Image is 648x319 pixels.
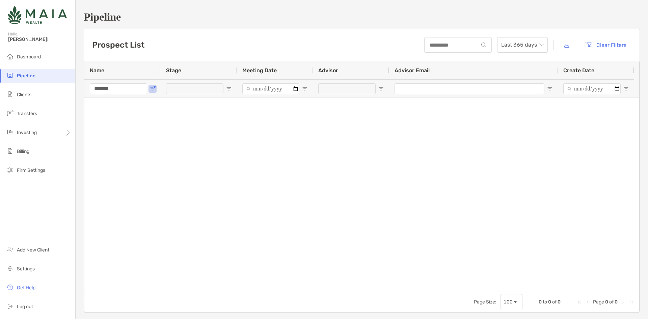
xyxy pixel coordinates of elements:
[6,147,14,155] img: billing icon
[6,283,14,291] img: get-help icon
[166,67,181,74] span: Stage
[593,299,604,305] span: Page
[620,299,626,305] div: Next Page
[543,299,547,305] span: to
[548,299,551,305] span: 0
[318,67,338,74] span: Advisor
[226,86,232,91] button: Open Filter Menu
[395,83,544,94] input: Advisor Email Filter Input
[17,111,37,116] span: Transfers
[242,83,299,94] input: Meeting Date Filter Input
[90,83,147,94] input: Name Filter Input
[6,71,14,79] img: pipeline icon
[474,299,496,305] div: Page Size:
[552,299,557,305] span: of
[6,245,14,254] img: add_new_client icon
[17,92,31,98] span: Clients
[605,299,608,305] span: 0
[90,67,104,74] span: Name
[6,52,14,60] img: dashboard icon
[558,299,561,305] span: 0
[501,37,544,52] span: Last 365 days
[17,73,35,79] span: Pipeline
[17,285,35,291] span: Get Help
[623,86,629,91] button: Open Filter Menu
[501,294,522,310] div: Page Size
[17,130,37,135] span: Investing
[539,299,542,305] span: 0
[481,43,486,48] img: input icon
[302,86,307,91] button: Open Filter Menu
[17,247,49,253] span: Add New Client
[8,36,71,42] span: [PERSON_NAME]!
[563,67,594,74] span: Create Date
[8,3,67,27] img: Zoe Logo
[17,149,29,154] span: Billing
[609,299,614,305] span: of
[242,67,277,74] span: Meeting Date
[6,128,14,136] img: investing icon
[17,54,41,60] span: Dashboard
[628,299,634,305] div: Last Page
[84,11,640,23] h1: Pipeline
[6,109,14,117] img: transfers icon
[615,299,618,305] span: 0
[563,83,621,94] input: Create Date Filter Input
[6,264,14,272] img: settings icon
[580,37,631,52] button: Clear Filters
[378,86,384,91] button: Open Filter Menu
[17,266,35,272] span: Settings
[6,302,14,310] img: logout icon
[92,40,144,50] h3: Prospect List
[504,299,513,305] div: 100
[150,86,155,91] button: Open Filter Menu
[395,67,430,74] span: Advisor Email
[585,299,590,305] div: Previous Page
[17,304,33,310] span: Log out
[547,86,552,91] button: Open Filter Menu
[577,299,582,305] div: First Page
[17,167,45,173] span: Firm Settings
[6,166,14,174] img: firm-settings icon
[6,90,14,98] img: clients icon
